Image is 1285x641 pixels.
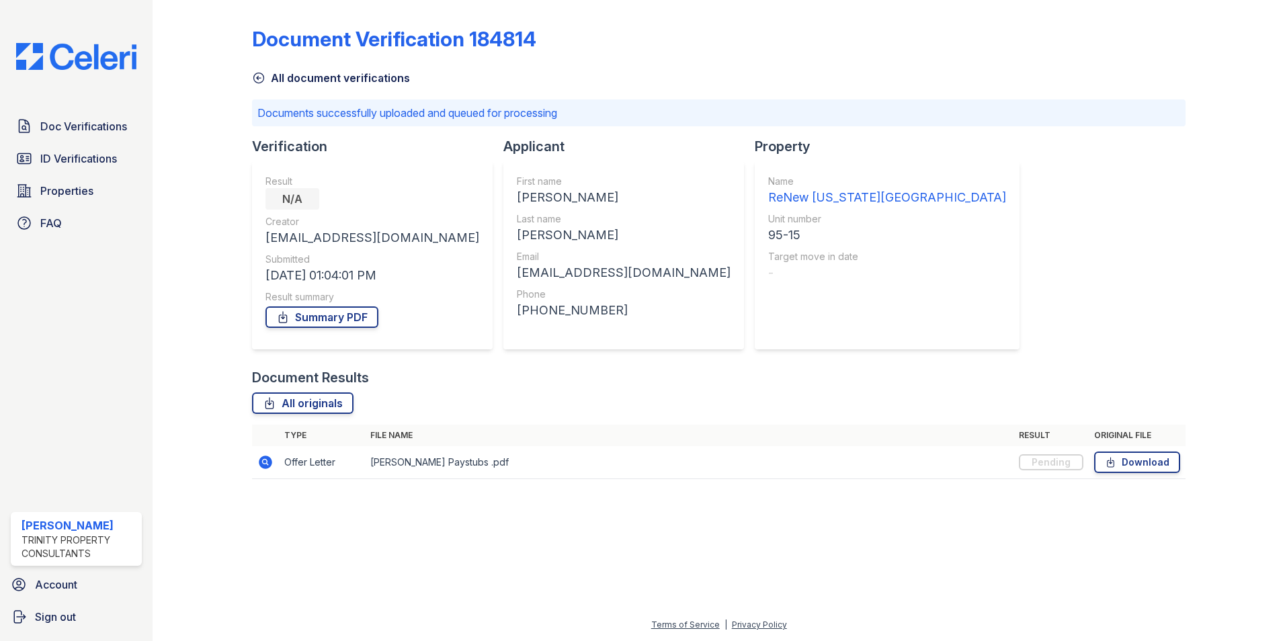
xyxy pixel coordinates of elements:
[265,215,479,228] div: Creator
[11,145,142,172] a: ID Verifications
[365,446,1013,479] td: [PERSON_NAME] Paystubs .pdf
[365,425,1013,446] th: File name
[35,576,77,593] span: Account
[768,226,1006,245] div: 95-15
[40,151,117,167] span: ID Verifications
[252,27,536,51] div: Document Verification 184814
[265,175,479,188] div: Result
[1094,452,1180,473] a: Download
[1013,425,1089,446] th: Result
[5,603,147,630] a: Sign out
[1089,425,1186,446] th: Original file
[40,215,62,231] span: FAQ
[265,253,479,266] div: Submitted
[22,533,136,560] div: Trinity Property Consultants
[279,446,365,479] td: Offer Letter
[517,301,731,320] div: [PHONE_NUMBER]
[22,517,136,533] div: [PERSON_NAME]
[651,619,720,630] a: Terms of Service
[768,188,1006,207] div: ReNew [US_STATE][GEOGRAPHIC_DATA]
[517,175,731,188] div: First name
[265,266,479,285] div: [DATE] 01:04:01 PM
[768,175,1006,188] div: Name
[768,212,1006,226] div: Unit number
[503,137,755,156] div: Applicant
[265,290,479,304] div: Result summary
[40,183,93,199] span: Properties
[768,175,1006,207] a: Name ReNew [US_STATE][GEOGRAPHIC_DATA]
[724,619,727,630] div: |
[40,118,127,134] span: Doc Verifications
[257,105,1180,121] p: Documents successfully uploaded and queued for processing
[768,263,1006,282] div: -
[265,306,378,328] a: Summary PDF
[11,113,142,140] a: Doc Verifications
[265,228,479,247] div: [EMAIL_ADDRESS][DOMAIN_NAME]
[517,188,731,207] div: [PERSON_NAME]
[517,250,731,263] div: Email
[252,392,354,414] a: All originals
[517,263,731,282] div: [EMAIL_ADDRESS][DOMAIN_NAME]
[252,137,503,156] div: Verification
[517,212,731,226] div: Last name
[5,43,147,70] img: CE_Logo_Blue-a8612792a0a2168367f1c8372b55b34899dd931a85d93a1a3d3e32e68fde9ad4.png
[1019,454,1083,470] div: Pending
[252,70,410,86] a: All document verifications
[517,288,731,301] div: Phone
[517,226,731,245] div: [PERSON_NAME]
[252,368,369,387] div: Document Results
[11,177,142,204] a: Properties
[732,619,787,630] a: Privacy Policy
[11,210,142,237] a: FAQ
[755,137,1030,156] div: Property
[265,188,319,210] div: N/A
[279,425,365,446] th: Type
[5,571,147,598] a: Account
[768,250,1006,263] div: Target move in date
[35,609,76,625] span: Sign out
